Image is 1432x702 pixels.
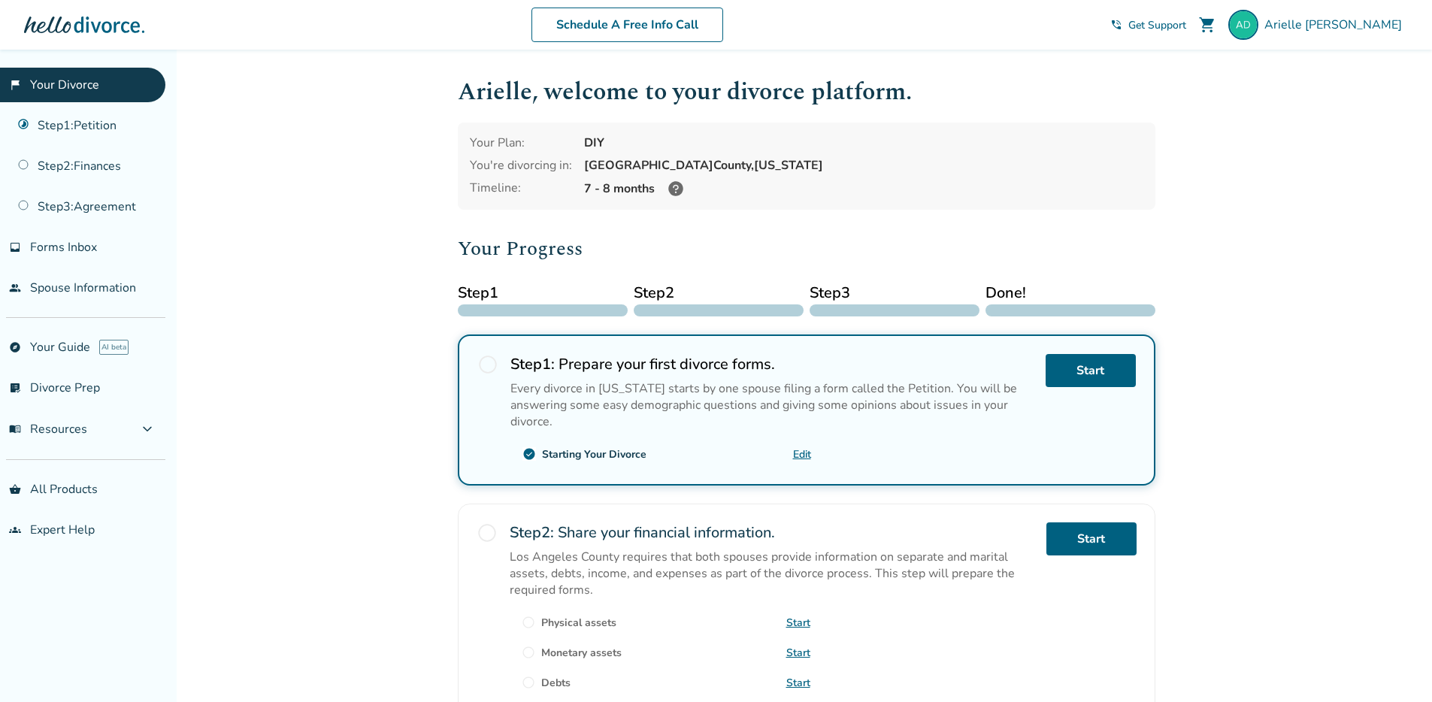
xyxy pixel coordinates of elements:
span: Resources [9,421,87,437]
a: phone_in_talkGet Support [1110,18,1186,32]
span: Arielle [PERSON_NAME] [1264,17,1408,33]
span: shopping_basket [9,483,21,495]
h2: Share your financial information. [510,522,1034,543]
a: Edit [793,447,811,461]
h2: Your Progress [458,234,1155,264]
span: groups [9,524,21,536]
span: explore [9,341,21,353]
p: Every divorce in [US_STATE] starts by one spouse filing a form called the Petition. You will be a... [510,380,1034,430]
span: shopping_cart [1198,16,1216,34]
div: [GEOGRAPHIC_DATA] County, [US_STATE] [584,157,1143,174]
div: Starting Your Divorce [542,447,646,461]
span: Step 3 [810,282,979,304]
a: Start [1046,354,1136,387]
div: Monetary assets [541,646,622,660]
span: phone_in_talk [1110,19,1122,31]
h1: Arielle , welcome to your divorce platform. [458,74,1155,110]
a: Start [786,676,810,690]
a: Schedule A Free Info Call [531,8,723,42]
div: Timeline: [470,180,572,198]
span: people [9,282,21,294]
div: Debts [541,676,571,690]
div: DIY [584,135,1143,151]
span: Get Support [1128,18,1186,32]
div: Your Plan: [470,135,572,151]
span: check_circle [522,447,536,461]
div: Physical assets [541,616,616,630]
div: 7 - 8 months [584,180,1143,198]
span: radio_button_unchecked [477,522,498,543]
span: radio_button_unchecked [522,646,535,659]
span: list_alt_check [9,382,21,394]
span: inbox [9,241,21,253]
span: expand_more [138,420,156,438]
iframe: Chat Widget [1357,630,1432,702]
p: Los Angeles County requires that both spouses provide information on separate and marital assets,... [510,549,1034,598]
h2: Prepare your first divorce forms. [510,354,1034,374]
span: radio_button_unchecked [522,676,535,689]
span: Step 2 [634,282,804,304]
span: flag_2 [9,79,21,91]
span: menu_book [9,423,21,435]
span: radio_button_unchecked [477,354,498,375]
span: AI beta [99,340,129,355]
span: radio_button_unchecked [522,616,535,629]
a: Start [786,646,810,660]
strong: Step 2 : [510,522,554,543]
span: Step 1 [458,282,628,304]
a: Start [786,616,810,630]
a: Start [1046,522,1137,555]
img: ariellegelosi@gmail.com [1228,10,1258,40]
div: You're divorcing in: [470,157,572,174]
strong: Step 1 : [510,354,555,374]
span: Done! [985,282,1155,304]
span: Forms Inbox [30,239,97,256]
